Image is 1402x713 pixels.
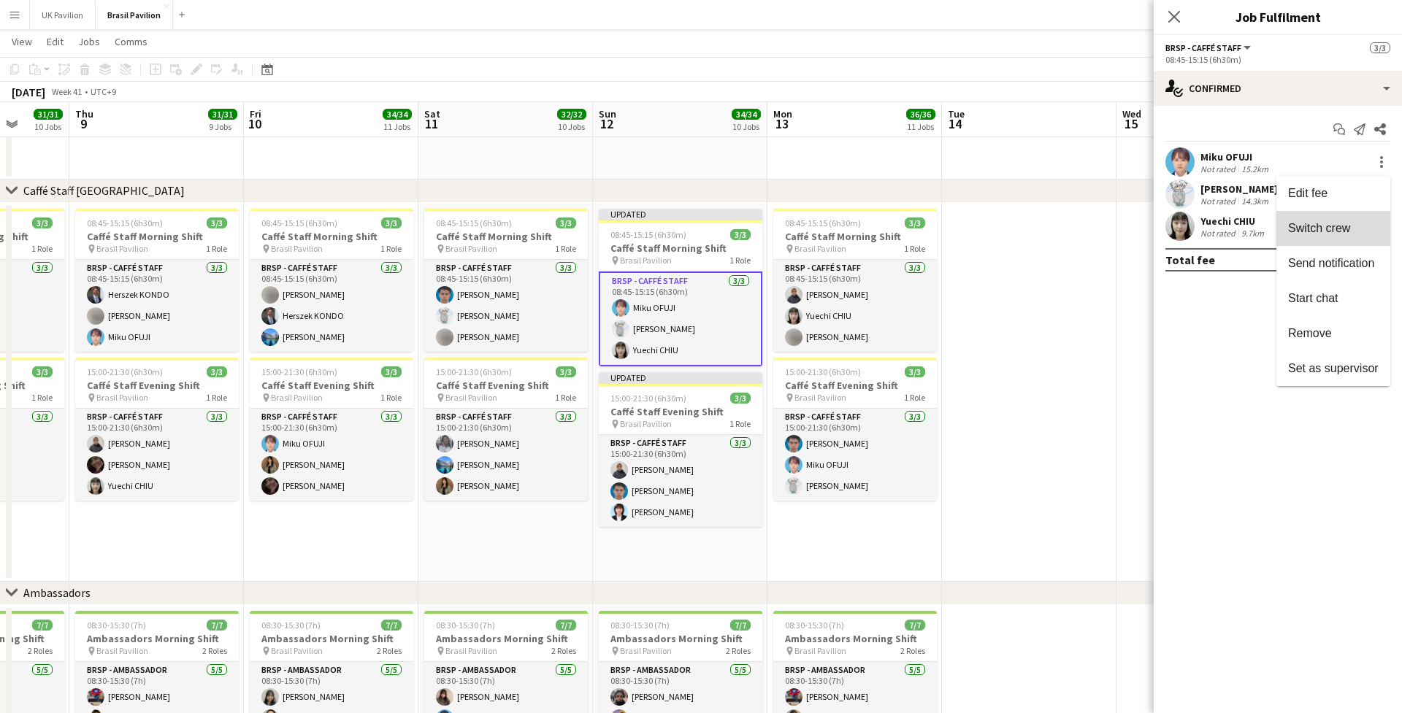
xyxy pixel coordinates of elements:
span: Start chat [1288,292,1338,304]
button: Switch crew [1276,211,1390,246]
button: Remove [1276,316,1390,351]
span: Edit fee [1288,187,1328,199]
span: Set as supervisor [1288,362,1379,374]
span: Send notification [1288,257,1374,269]
button: Edit fee [1276,176,1390,211]
button: Send notification [1276,246,1390,281]
span: Remove [1288,327,1332,339]
button: Start chat [1276,281,1390,316]
button: Set as supervisor [1276,351,1390,386]
span: Switch crew [1288,222,1350,234]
